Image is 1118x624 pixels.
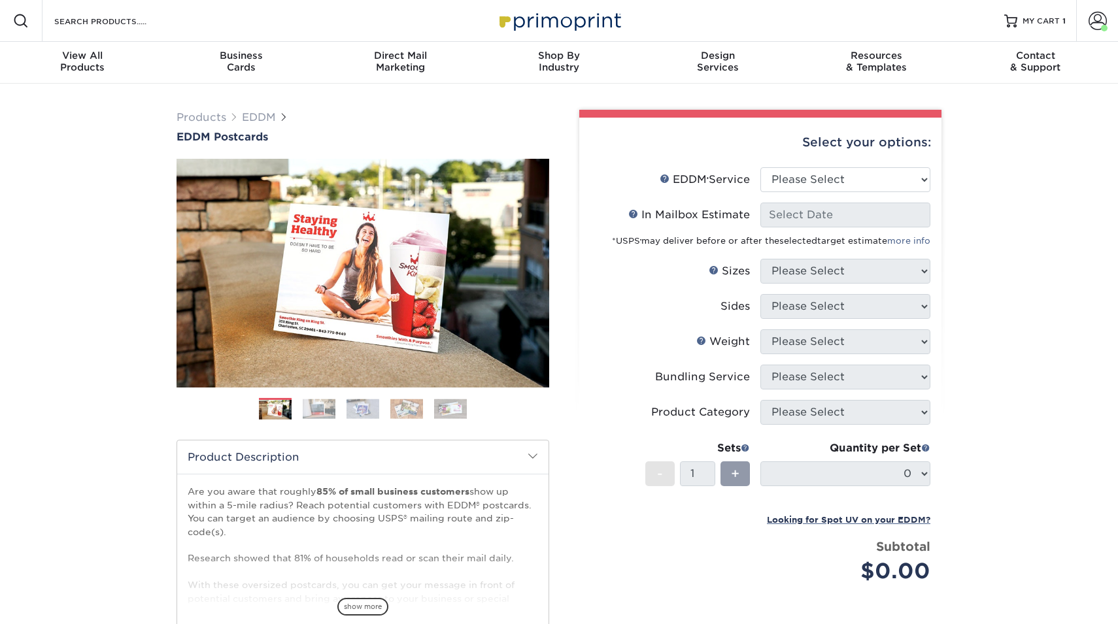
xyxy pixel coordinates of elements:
[3,50,162,73] div: Products
[1062,16,1066,25] span: 1
[162,50,321,61] span: Business
[3,42,162,84] a: View AllProducts
[720,299,750,314] div: Sides
[480,42,639,84] a: Shop ByIndustry
[657,464,663,484] span: -
[434,399,467,419] img: EDDM 05
[162,42,321,84] a: BusinessCards
[321,50,480,73] div: Marketing
[797,50,956,73] div: & Templates
[480,50,639,61] span: Shop By
[1023,16,1060,27] span: MY CART
[638,42,797,84] a: DesignServices
[767,515,930,525] small: Looking for Spot UV on your EDDM?
[887,236,930,246] a: more info
[321,42,480,84] a: Direct MailMarketing
[645,440,750,456] div: Sets
[731,464,739,484] span: +
[321,50,480,61] span: Direct Mail
[3,50,162,61] span: View All
[242,111,276,123] a: EDDM
[638,50,797,61] span: Design
[53,13,180,29] input: SEARCH PRODUCTS.....
[956,50,1115,61] span: Contact
[177,111,226,123] a: Products
[590,118,931,167] div: Select your options:
[162,50,321,73] div: Cards
[709,263,750,279] div: Sizes
[797,42,956,84] a: Resources& Templates
[480,50,639,73] div: Industry
[177,144,549,402] img: EDDM Postcards 01
[770,555,930,587] div: $0.00
[696,334,750,350] div: Weight
[760,440,930,456] div: Quantity per Set
[177,131,268,143] span: EDDM Postcards
[259,399,292,421] img: EDDM 01
[390,399,423,419] img: EDDM 04
[640,238,641,242] sup: ®
[494,7,624,35] img: Primoprint
[177,440,549,474] h2: Product Description
[612,236,930,246] small: *USPS may deliver before or after the target estimate
[651,404,750,420] div: Product Category
[628,207,750,223] div: In Mailbox Estimate
[660,172,750,188] div: EDDM Service
[303,399,335,419] img: EDDM 02
[707,176,709,182] sup: ®
[655,369,750,385] div: Bundling Service
[956,42,1115,84] a: Contact& Support
[876,539,930,553] strong: Subtotal
[956,50,1115,73] div: & Support
[638,50,797,73] div: Services
[767,513,930,525] a: Looking for Spot UV on your EDDM?
[760,203,930,227] input: Select Date
[797,50,956,61] span: Resources
[316,486,469,497] strong: 85% of small business customers
[337,598,388,616] span: show more
[177,131,549,143] a: EDDM Postcards
[347,399,379,419] img: EDDM 03
[779,236,817,246] span: selected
